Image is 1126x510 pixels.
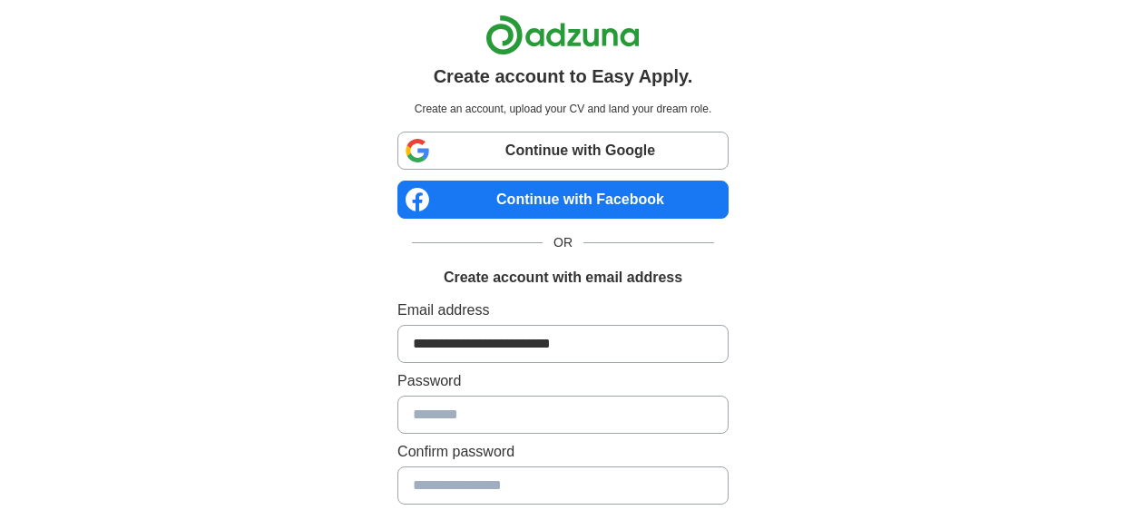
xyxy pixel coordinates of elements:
[434,63,693,90] h1: Create account to Easy Apply.
[543,233,583,252] span: OR
[444,267,682,289] h1: Create account with email address
[397,132,729,170] a: Continue with Google
[397,441,729,463] label: Confirm password
[485,15,640,55] img: Adzuna logo
[397,370,729,392] label: Password
[397,181,729,219] a: Continue with Facebook
[401,101,725,117] p: Create an account, upload your CV and land your dream role.
[397,299,729,321] label: Email address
